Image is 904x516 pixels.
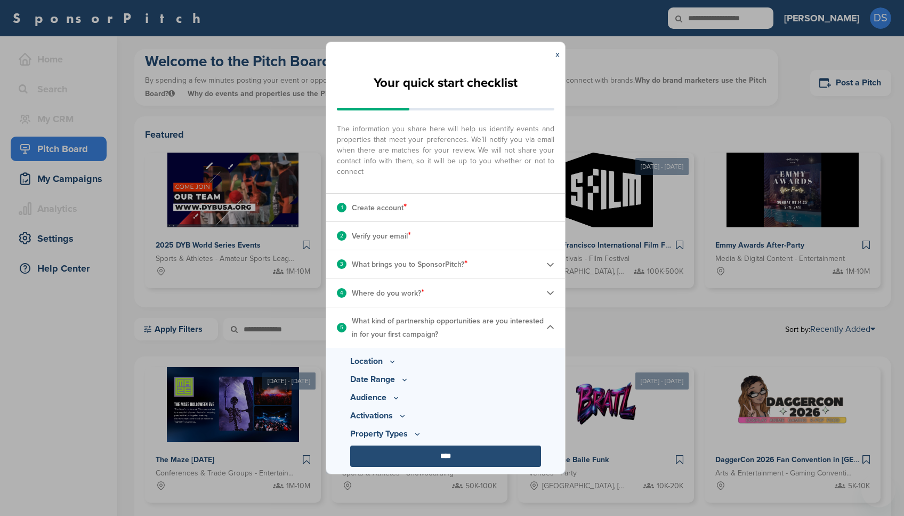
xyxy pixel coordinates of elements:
p: What brings you to SponsorPitch? [352,257,467,271]
p: Where do you work? [352,286,424,300]
div: 3 [337,259,346,269]
p: Location [350,355,541,368]
p: Audience [350,391,541,404]
iframe: Button to launch messaging window [861,473,895,507]
img: Checklist arrow 1 [546,323,554,331]
div: 2 [337,231,346,241]
span: The information you share here will help us identify events and properties that meet your prefere... [337,118,554,177]
p: Activations [350,409,541,422]
h2: Your quick start checklist [374,72,518,95]
p: Date Range [350,373,541,386]
p: Verify your email [352,229,411,243]
div: 1 [337,203,346,212]
div: 5 [337,323,346,332]
p: What kind of partnership opportunities are you interested in for your first campaign? [352,314,546,341]
p: Property Types [350,427,541,440]
p: Create account [352,201,407,215]
a: x [555,49,560,60]
img: Checklist arrow 2 [546,289,554,297]
div: 4 [337,288,346,298]
img: Checklist arrow 2 [546,260,554,268]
